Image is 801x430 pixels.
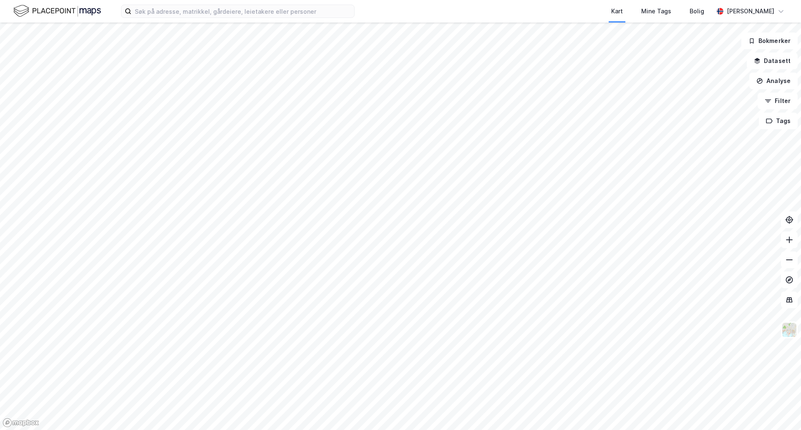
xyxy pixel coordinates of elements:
img: logo.f888ab2527a4732fd821a326f86c7f29.svg [13,4,101,18]
div: [PERSON_NAME] [727,6,774,16]
input: Søk på adresse, matrikkel, gårdeiere, leietakere eller personer [131,5,354,18]
div: Mine Tags [641,6,671,16]
div: Kontrollprogram for chat [759,390,801,430]
div: Kart [611,6,623,16]
div: Bolig [690,6,704,16]
iframe: Chat Widget [759,390,801,430]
